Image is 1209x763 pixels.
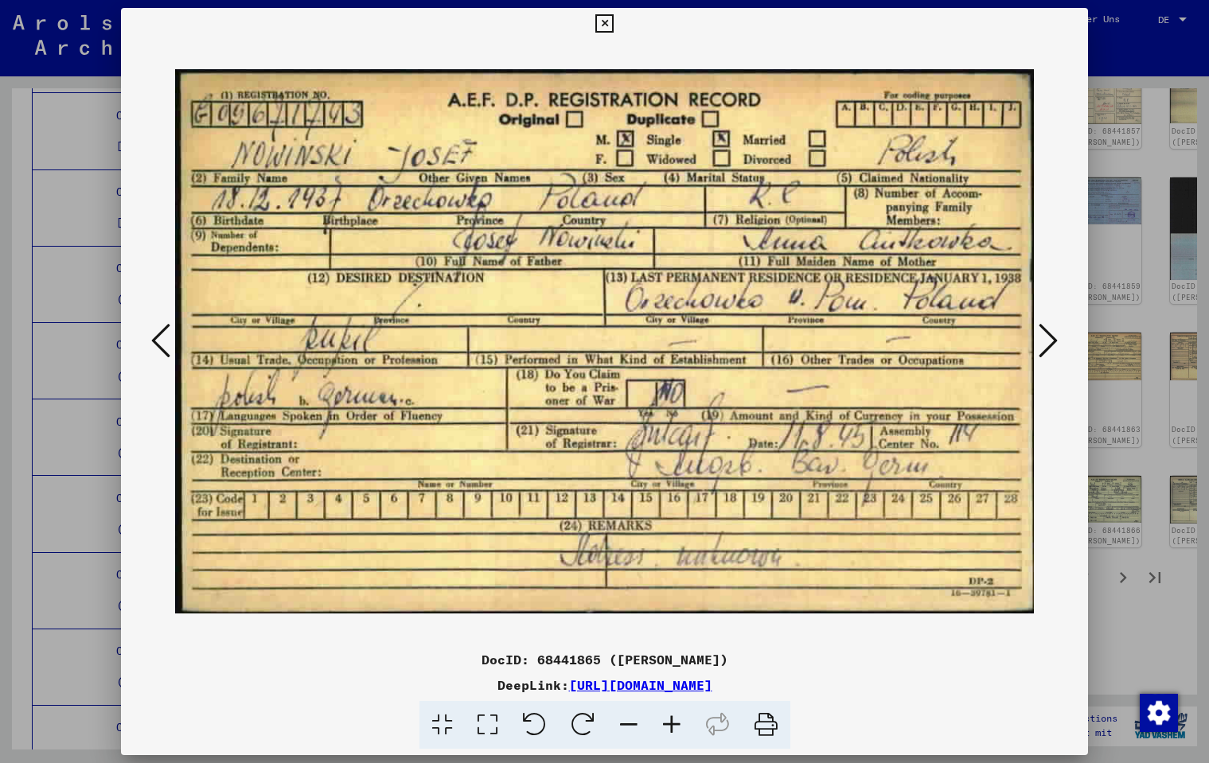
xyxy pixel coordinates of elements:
div: Zustimmung ändern [1139,693,1177,731]
a: [URL][DOMAIN_NAME] [569,677,712,693]
img: Zustimmung ändern [1140,694,1178,732]
div: DocID: 68441865 ([PERSON_NAME]) [121,650,1088,669]
div: DeepLink: [121,675,1088,695]
img: 001.jpg [175,40,1034,644]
